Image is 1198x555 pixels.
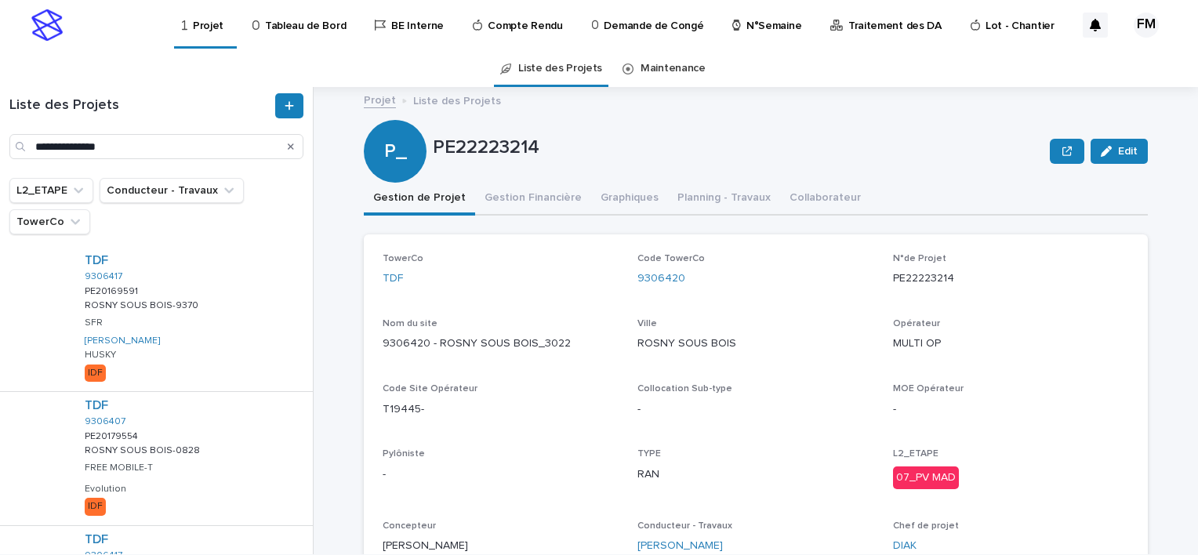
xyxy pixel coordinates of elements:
button: Collaborateur [780,183,870,216]
button: Gestion de Projet [364,183,475,216]
span: Nom du site [383,319,437,328]
div: IDF [85,498,106,515]
a: TDF [85,532,108,547]
div: IDF [85,365,106,382]
input: Search [9,134,303,159]
button: Gestion Financière [475,183,591,216]
span: TYPE [637,449,661,459]
span: N°de Projet [893,254,946,263]
span: Conducteur - Travaux [637,521,732,531]
span: Pylôniste [383,449,425,459]
a: [PERSON_NAME] [85,336,160,346]
span: Code TowerCo [637,254,705,263]
a: 9306407 [85,416,125,427]
p: PE20179554 [85,428,141,442]
p: [PERSON_NAME] [383,538,619,554]
span: Opérateur [893,319,940,328]
button: Graphiques [591,183,668,216]
a: TDF [85,253,108,268]
p: SFR [85,317,103,328]
p: FREE MOBILE-T [85,462,153,473]
p: HUSKY [85,350,116,361]
p: ROSNY SOUS BOIS-0828 [85,442,203,456]
a: 9306420 [637,270,685,287]
a: TDF [85,398,108,413]
span: MOE Opérateur [893,384,964,394]
p: Liste des Projets [413,91,501,108]
p: PE20169591 [85,283,141,297]
a: Liste des Projets [518,50,602,87]
span: Concepteur [383,521,436,531]
button: TowerCo [9,209,90,234]
p: Evolution [85,484,126,495]
p: RAN [637,466,873,483]
a: TDF [383,270,403,287]
p: - [637,401,873,418]
p: - [383,466,619,483]
button: Planning - Travaux [668,183,780,216]
button: Conducteur - Travaux [100,178,244,203]
span: Collocation Sub-type [637,384,732,394]
div: 07_PV MAD [893,466,959,489]
button: L2_ETAPE [9,178,93,203]
p: ROSNY SOUS BOIS-9370 [85,297,201,311]
a: 9306417 [85,271,122,282]
p: T19445- [383,401,619,418]
div: FM [1134,13,1159,38]
p: MULTI OP [893,336,1129,352]
a: Projet [364,90,396,108]
button: Edit [1091,139,1148,164]
div: P_ [364,77,427,162]
a: [PERSON_NAME] [637,538,723,554]
p: - [893,401,1129,418]
a: DIAK [893,538,917,554]
p: PE22223214 [433,136,1044,159]
p: ROSNY SOUS BOIS [637,336,873,352]
span: Chef de projet [893,521,959,531]
span: Ville [637,319,657,328]
p: 9306420 - ROSNY SOUS BOIS_3022 [383,336,619,352]
img: stacker-logo-s-only.png [31,9,63,41]
span: Code Site Opérateur [383,384,477,394]
h1: Liste des Projets [9,97,272,114]
span: TowerCo [383,254,423,263]
span: L2_ETAPE [893,449,938,459]
p: PE22223214 [893,270,1129,287]
a: Maintenance [641,50,706,87]
span: Edit [1118,146,1138,157]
